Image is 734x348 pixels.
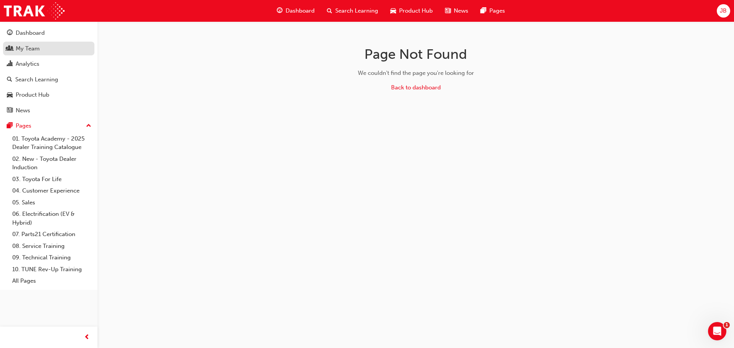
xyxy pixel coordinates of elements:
[390,6,396,16] span: car-icon
[286,6,315,15] span: Dashboard
[321,3,384,19] a: search-iconSearch Learning
[295,69,537,78] div: We couldn't find the page you're looking for
[9,264,94,275] a: 10. TUNE Rev-Up Training
[399,6,433,15] span: Product Hub
[7,92,13,99] span: car-icon
[16,106,30,115] div: News
[16,60,39,68] div: Analytics
[9,240,94,252] a: 08. Service Training
[391,84,441,91] a: Back to dashboard
[16,121,31,130] div: Pages
[384,3,439,19] a: car-iconProduct Hub
[7,76,12,83] span: search-icon
[9,133,94,153] a: 01. Toyota Academy - 2025 Dealer Training Catalogue
[3,26,94,40] a: Dashboard
[9,173,94,185] a: 03. Toyota For Life
[439,3,474,19] a: news-iconNews
[445,6,451,16] span: news-icon
[720,6,727,15] span: JB
[9,228,94,240] a: 07. Parts21 Certification
[3,42,94,56] a: My Team
[7,30,13,37] span: guage-icon
[335,6,378,15] span: Search Learning
[9,153,94,173] a: 02. New - Toyota Dealer Induction
[481,6,486,16] span: pages-icon
[9,275,94,287] a: All Pages
[15,75,58,84] div: Search Learning
[295,46,537,63] h1: Page Not Found
[271,3,321,19] a: guage-iconDashboard
[3,57,94,71] a: Analytics
[7,123,13,129] span: pages-icon
[4,2,65,19] img: Trak
[9,252,94,264] a: 09. Technical Training
[16,44,40,53] div: My Team
[7,61,13,68] span: chart-icon
[3,24,94,119] button: DashboardMy TeamAnalyticsSearch LearningProduct HubNews
[3,88,94,102] a: Product Hub
[16,29,45,37] div: Dashboard
[717,4,730,18] button: JB
[708,322,726,340] iframe: Intercom live chat
[3,119,94,133] button: Pages
[3,104,94,118] a: News
[7,45,13,52] span: people-icon
[454,6,468,15] span: News
[16,91,49,99] div: Product Hub
[3,73,94,87] a: Search Learning
[724,322,730,328] span: 1
[474,3,511,19] a: pages-iconPages
[489,6,505,15] span: Pages
[9,208,94,228] a: 06. Electrification (EV & Hybrid)
[277,6,283,16] span: guage-icon
[7,107,13,114] span: news-icon
[327,6,332,16] span: search-icon
[86,121,91,131] span: up-icon
[9,185,94,197] a: 04. Customer Experience
[9,197,94,209] a: 05. Sales
[84,333,90,342] span: prev-icon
